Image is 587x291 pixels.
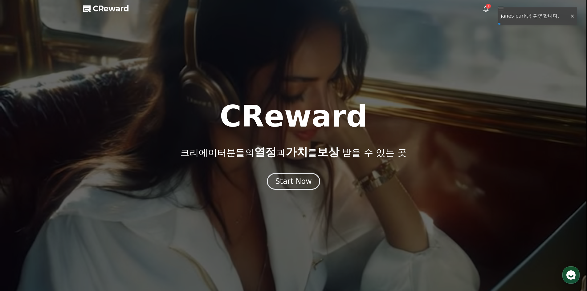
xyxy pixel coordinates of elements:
[486,4,491,9] div: 1
[95,204,103,209] span: 설정
[19,204,23,209] span: 홈
[93,4,129,14] span: CReward
[275,176,312,186] div: Start Now
[56,205,64,210] span: 대화
[286,146,308,158] span: 가치
[2,195,41,211] a: 홈
[41,195,79,211] a: 대화
[180,146,406,158] p: 크리에이터분들의 과 를 받을 수 있는 곳
[83,4,129,14] a: CReward
[254,146,276,158] span: 열정
[79,195,118,211] a: 설정
[317,146,339,158] span: 보상
[267,173,320,190] button: Start Now
[220,102,367,131] h1: CReward
[267,179,320,185] a: Start Now
[482,5,490,12] a: 1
